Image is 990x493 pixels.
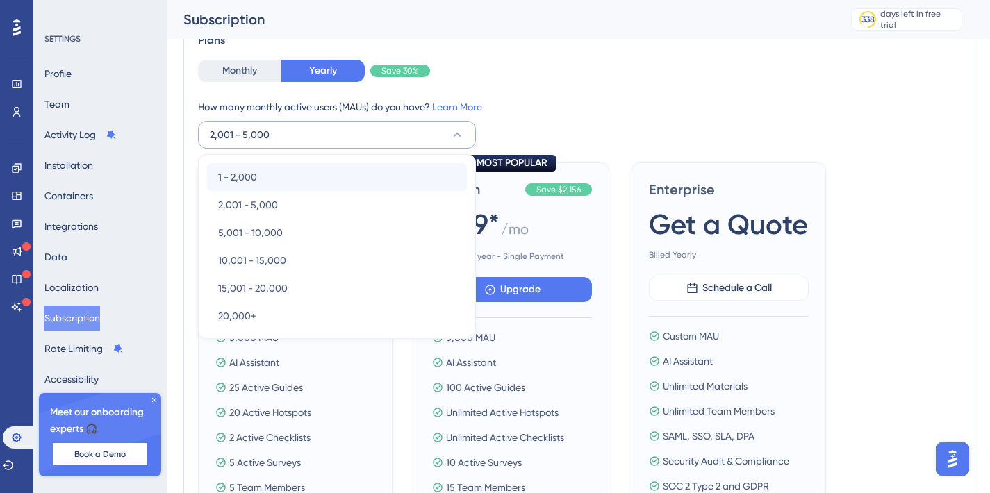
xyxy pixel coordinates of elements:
button: Book a Demo [53,443,147,465]
span: Save 30% [381,65,419,76]
span: Custom MAU [663,328,719,344]
div: days left in free trial [880,8,957,31]
span: / mo [501,219,529,245]
span: Book a Demo [74,449,126,460]
span: Schedule a Call [702,280,772,296]
button: Installation [44,153,93,178]
span: 20 Active Hotspots [229,404,311,421]
span: 2 Active Checklists [229,429,311,446]
span: 100 Active Guides [446,379,525,396]
span: Unlimited Materials [663,378,748,394]
span: Unlimited Team Members [663,403,775,419]
button: Monthly [198,60,281,82]
button: Rate Limiting [44,336,124,361]
button: Team [44,92,69,117]
div: Subscription [183,10,816,29]
span: 2,001 - 5,000 [210,126,270,143]
span: 10 Active Surveys [446,454,522,471]
button: Activity Log [44,122,117,147]
button: 15,001 - 20,000 [207,274,467,302]
div: 338 [861,14,875,25]
span: 5,001 - 10,000 [218,224,283,241]
button: Integrations [44,214,98,239]
div: MOST POPULAR [468,155,556,172]
button: 10,001 - 15,000 [207,246,467,274]
iframe: UserGuiding AI Assistant Launcher [932,438,973,480]
div: How many monthly active users (MAUs) do you have? [198,99,959,115]
button: Subscription [44,306,100,331]
span: 5 Active Surveys [229,454,301,471]
button: Upgrade [432,277,592,302]
span: 20,000+ [218,308,256,324]
span: AI Assistant [663,353,713,369]
span: 2,001 - 5,000 [218,197,278,213]
span: AI Assistant [229,354,279,371]
span: 25 Active Guides [229,379,303,396]
span: SAML, SSO, SLA, DPA [663,428,754,444]
span: Meet our onboarding experts 🎧 [50,404,150,437]
span: Enterprise [649,180,809,199]
span: 15,001 - 20,000 [218,280,288,296]
button: Localization [44,275,99,300]
button: 2,001 - 5,000 [207,191,467,219]
button: Profile [44,61,72,86]
span: AI Assistant [446,354,496,371]
span: Billed Yearly [649,249,809,260]
button: Yearly [281,60,365,82]
div: SETTINGS [44,33,157,44]
span: One year - Single Payment [432,251,592,262]
a: Learn More [432,101,482,112]
div: Plans [198,32,959,49]
button: Containers [44,183,93,208]
span: 1 - 2,000 [218,169,257,185]
button: Schedule a Call [649,276,809,301]
button: Accessibility [44,367,99,392]
span: 10,001 - 15,000 [218,252,286,269]
span: Save $2,156 [536,184,581,195]
button: 2,001 - 5,000 [198,121,476,149]
button: 20,000+ [207,302,467,330]
span: Upgrade [500,281,541,298]
button: 5,001 - 10,000 [207,219,467,246]
span: Security Audit & Compliance [663,453,789,469]
button: 1 - 2,000 [207,163,467,191]
span: Unlimited Active Hotspots [446,404,559,421]
span: Get a Quote [649,205,808,244]
span: Unlimited Active Checklists [446,429,564,446]
button: Data [44,244,67,269]
span: Growth [432,180,520,199]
